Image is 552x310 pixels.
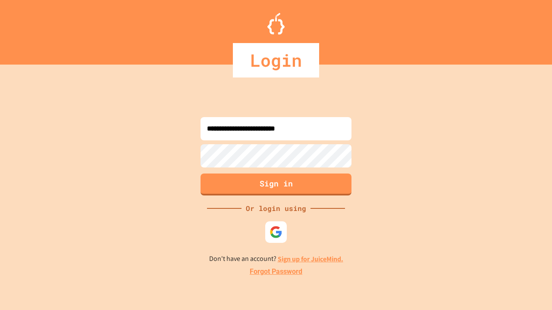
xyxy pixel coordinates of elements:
div: Or login using [241,203,310,214]
img: Logo.svg [267,13,285,34]
a: Sign up for JuiceMind. [278,254,343,263]
a: Forgot Password [250,267,302,277]
p: Don't have an account? [209,254,343,264]
button: Sign in [201,174,351,195]
img: google-icon.svg [270,226,282,239]
div: Login [233,43,319,77]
